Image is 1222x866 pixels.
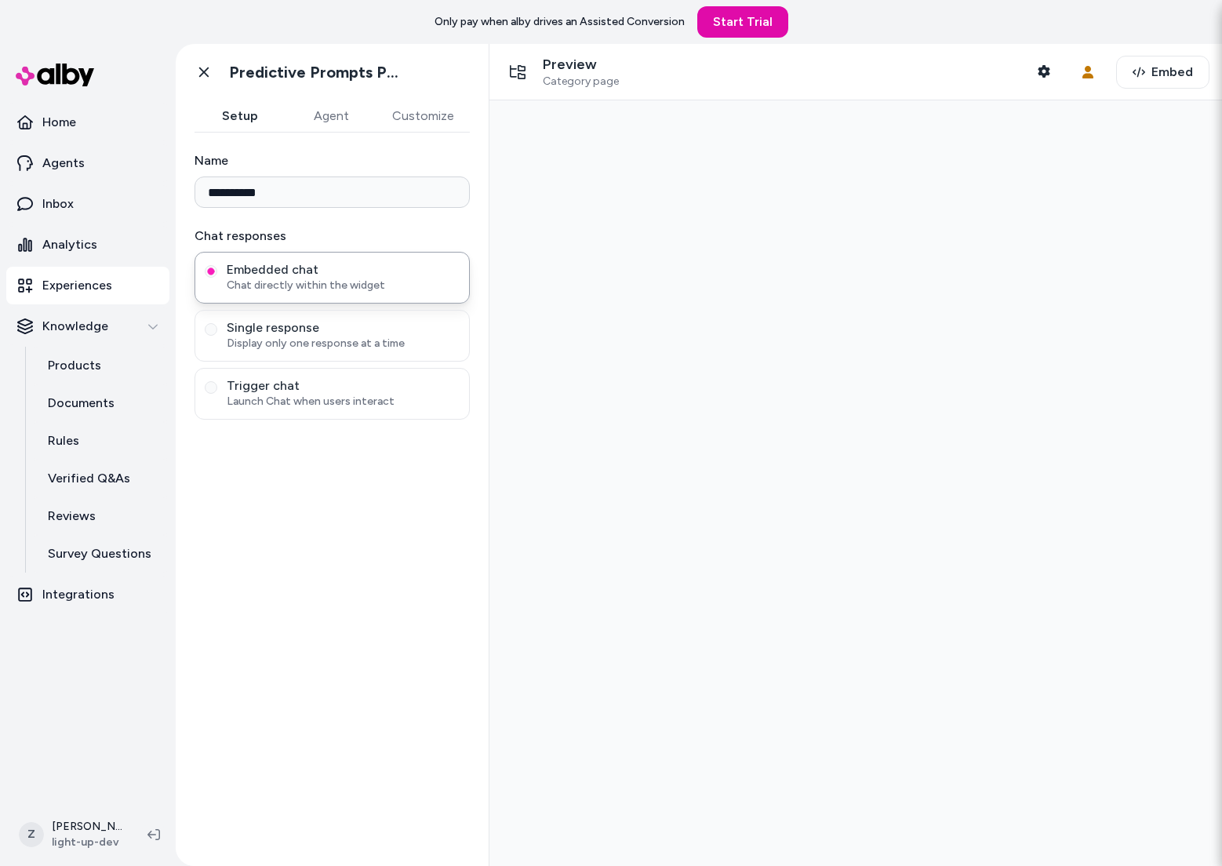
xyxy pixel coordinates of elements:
a: Home [6,104,169,141]
a: Products [32,347,169,384]
p: Rules [48,431,79,450]
button: Embedded chatChat directly within the widget [205,265,217,278]
button: Trigger chatLaunch Chat when users interact [205,381,217,394]
p: Agents [42,154,85,173]
p: Products [48,356,101,375]
a: Experiences [6,267,169,304]
p: Integrations [42,585,115,604]
a: Start Trial [697,6,788,38]
button: Agent [285,100,376,132]
button: Customize [376,100,470,132]
p: Preview [543,56,619,74]
label: Chat responses [195,227,470,246]
p: Home [42,113,76,132]
span: Z [19,822,44,847]
a: Agents [6,144,169,182]
button: Embed [1116,56,1209,89]
span: Trigger chat [227,378,460,394]
p: Knowledge [42,317,108,336]
a: Survey Questions [32,535,169,573]
p: Analytics [42,235,97,254]
button: Knowledge [6,307,169,345]
p: Inbox [42,195,74,213]
a: Reviews [32,497,169,535]
span: Embed [1151,63,1193,82]
a: Rules [32,422,169,460]
button: Setup [195,100,285,132]
button: Z[PERSON_NAME]light-up-dev [9,810,135,860]
p: Reviews [48,507,96,526]
p: Verified Q&As [48,469,130,488]
p: [PERSON_NAME] [52,819,122,835]
span: Category page [543,75,619,89]
p: Documents [48,394,115,413]
img: alby Logo [16,64,94,86]
a: Documents [32,384,169,422]
p: Only pay when alby drives an Assisted Conversion [435,14,685,30]
span: Chat directly within the widget [227,278,460,293]
a: Verified Q&As [32,460,169,497]
span: Embedded chat [227,262,460,278]
p: Survey Questions [48,544,151,563]
a: Analytics [6,226,169,264]
h1: Predictive Prompts PLP [229,63,406,82]
span: Launch Chat when users interact [227,394,460,409]
label: Name [195,151,470,170]
button: Single responseDisplay only one response at a time [205,323,217,336]
span: Display only one response at a time [227,336,460,351]
a: Inbox [6,185,169,223]
p: Experiences [42,276,112,295]
span: Single response [227,320,460,336]
span: light-up-dev [52,835,122,850]
a: Integrations [6,576,169,613]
